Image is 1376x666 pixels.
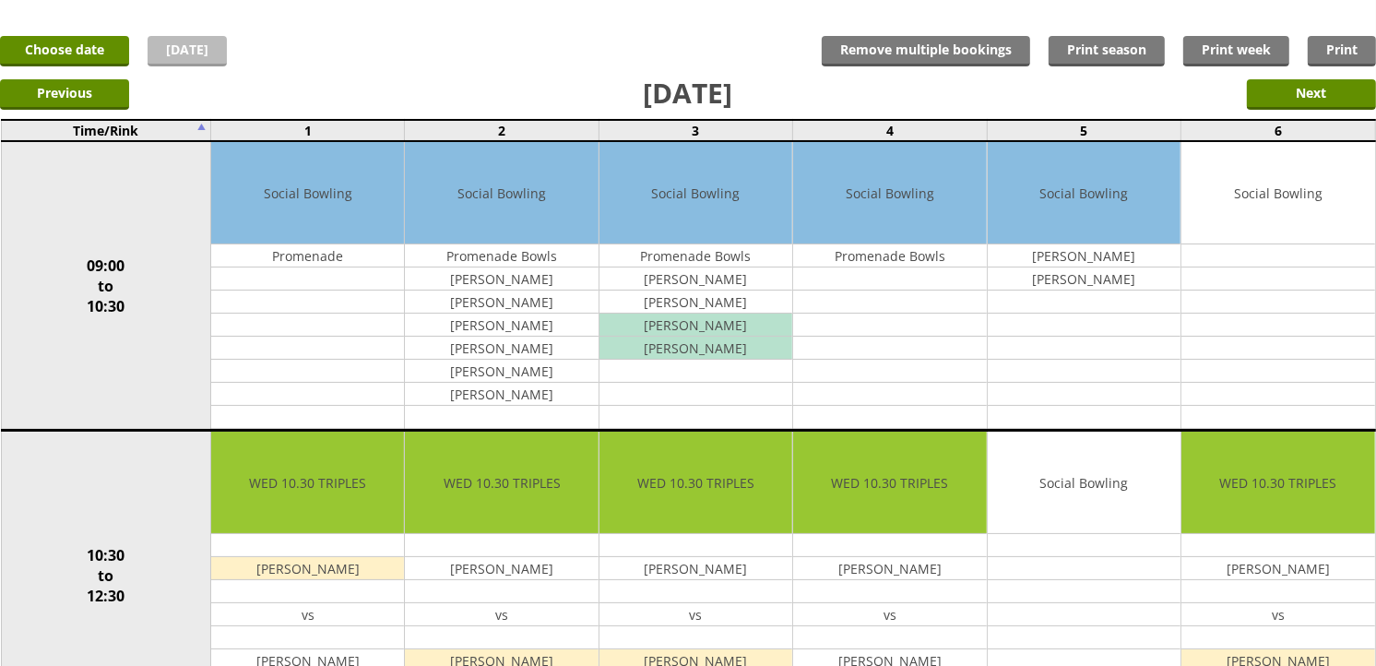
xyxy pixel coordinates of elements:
[599,142,792,244] td: Social Bowling
[405,291,598,314] td: [PERSON_NAME]
[405,360,598,383] td: [PERSON_NAME]
[987,120,1180,141] td: 5
[211,142,404,244] td: Social Bowling
[405,268,598,291] td: [PERSON_NAME]
[1181,120,1375,141] td: 6
[1049,36,1165,66] a: Print season
[793,120,987,141] td: 4
[599,603,792,626] td: vs
[1181,142,1374,244] td: Social Bowling
[793,603,986,626] td: vs
[1181,432,1374,534] td: WED 10.30 TRIPLES
[405,603,598,626] td: vs
[405,337,598,360] td: [PERSON_NAME]
[1,120,211,141] td: Time/Rink
[793,142,986,244] td: Social Bowling
[793,244,986,268] td: Promenade Bowls
[988,432,1180,534] td: Social Bowling
[988,268,1180,291] td: [PERSON_NAME]
[405,314,598,337] td: [PERSON_NAME]
[822,36,1030,66] input: Remove multiple bookings
[599,337,792,360] td: [PERSON_NAME]
[148,36,227,66] a: [DATE]
[988,244,1180,268] td: [PERSON_NAME]
[1183,36,1289,66] a: Print week
[599,291,792,314] td: [PERSON_NAME]
[211,120,405,141] td: 1
[793,557,986,580] td: [PERSON_NAME]
[1,141,211,431] td: 09:00 to 10:30
[211,603,404,626] td: vs
[405,432,598,534] td: WED 10.30 TRIPLES
[211,557,404,580] td: [PERSON_NAME]
[599,244,792,268] td: Promenade Bowls
[405,142,598,244] td: Social Bowling
[599,268,792,291] td: [PERSON_NAME]
[1247,79,1376,110] input: Next
[211,244,404,268] td: Promenade
[1181,557,1374,580] td: [PERSON_NAME]
[793,432,986,534] td: WED 10.30 TRIPLES
[599,314,792,337] td: [PERSON_NAME]
[1308,36,1376,66] a: Print
[405,383,598,406] td: [PERSON_NAME]
[1181,603,1374,626] td: vs
[405,557,598,580] td: [PERSON_NAME]
[405,120,599,141] td: 2
[988,142,1180,244] td: Social Bowling
[599,557,792,580] td: [PERSON_NAME]
[405,244,598,268] td: Promenade Bowls
[599,432,792,534] td: WED 10.30 TRIPLES
[211,432,404,534] td: WED 10.30 TRIPLES
[599,120,792,141] td: 3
